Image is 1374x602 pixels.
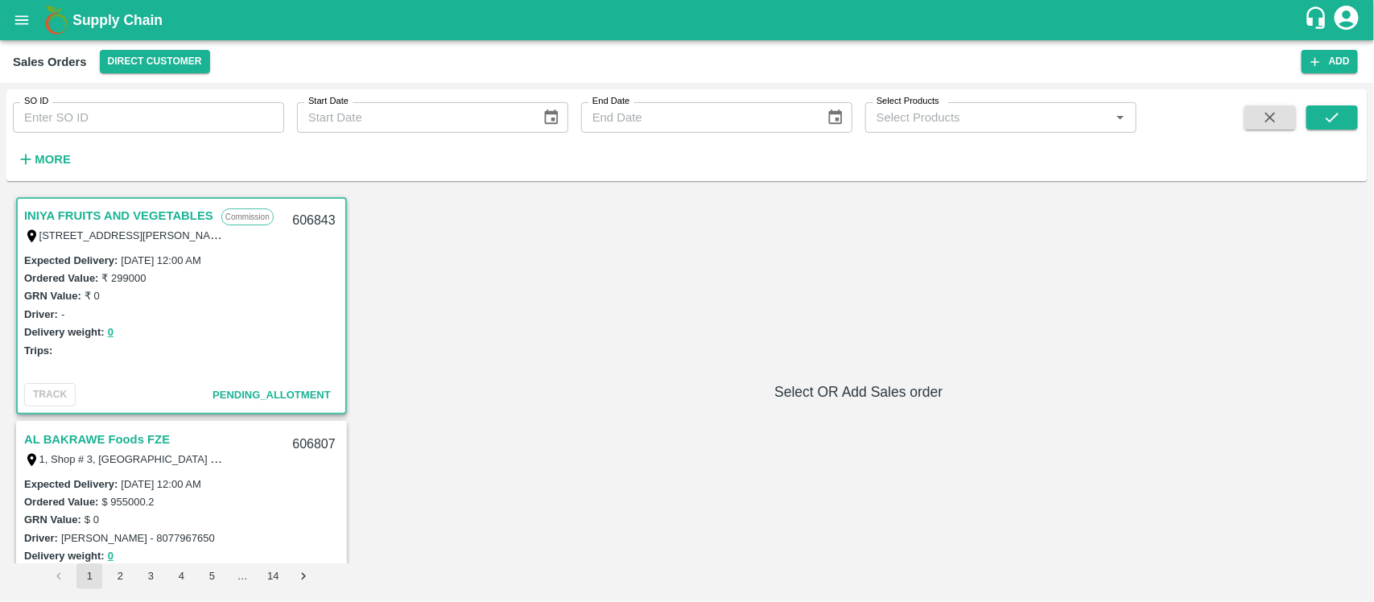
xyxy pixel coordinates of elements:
[24,513,81,526] label: GRN Value:
[24,532,58,544] label: Driver:
[24,254,118,266] label: Expected Delivery :
[24,308,58,320] label: Driver:
[35,153,71,166] strong: More
[212,389,331,401] span: Pending_Allotment
[101,496,154,508] label: $ 955000.2
[168,563,194,589] button: Go to page 4
[101,272,146,284] label: ₹ 299000
[72,12,163,28] b: Supply Chain
[108,324,113,342] button: 0
[40,4,72,36] img: logo
[43,563,319,589] nav: pagination navigation
[24,496,98,508] label: Ordered Value:
[61,308,64,320] label: -
[138,563,163,589] button: Go to page 3
[581,102,814,133] input: End Date
[24,326,105,338] label: Delivery weight:
[61,532,215,544] label: [PERSON_NAME] - 8077967650
[1110,107,1131,128] button: Open
[199,563,225,589] button: Go to page 5
[85,290,100,302] label: ₹ 0
[107,563,133,589] button: Go to page 2
[3,2,40,39] button: open drawer
[24,429,170,450] a: AL BAKRAWE Foods FZE
[297,102,530,133] input: Start Date
[24,344,52,357] label: Trips:
[76,563,102,589] button: page 1
[1304,6,1332,35] div: customer-support
[221,208,274,225] p: Commission
[121,478,200,490] label: [DATE] 12:00 AM
[877,95,939,108] label: Select Products
[592,95,629,108] label: End Date
[24,290,81,302] label: GRN Value:
[357,381,1361,403] h6: Select OR Add Sales order
[121,254,200,266] label: [DATE] 12:00 AM
[39,229,229,241] label: [STREET_ADDRESS][PERSON_NAME]
[85,513,99,526] label: $ 0
[1302,50,1358,73] button: Add
[72,9,1304,31] a: Supply Chain
[13,146,75,173] button: More
[24,550,105,562] label: Delivery weight:
[820,102,851,133] button: Choose date
[283,202,345,240] div: 606843
[13,102,284,133] input: Enter SO ID
[24,95,48,108] label: SO ID
[283,426,345,464] div: 606807
[39,452,523,465] label: 1, Shop # 3, [GEOGRAPHIC_DATA] – central fruits and vegetables market, , , , , [GEOGRAPHIC_DATA]
[870,107,1105,128] input: Select Products
[291,563,316,589] button: Go to next page
[229,569,255,584] div: …
[24,272,98,284] label: Ordered Value:
[100,50,210,73] button: Select DC
[13,52,87,72] div: Sales Orders
[108,547,113,566] button: 0
[536,102,567,133] button: Choose date
[24,205,213,226] a: INIYA FRUITS AND VEGETABLES
[24,478,118,490] label: Expected Delivery :
[308,95,349,108] label: Start Date
[260,563,286,589] button: Go to page 14
[1332,3,1361,37] div: account of current user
